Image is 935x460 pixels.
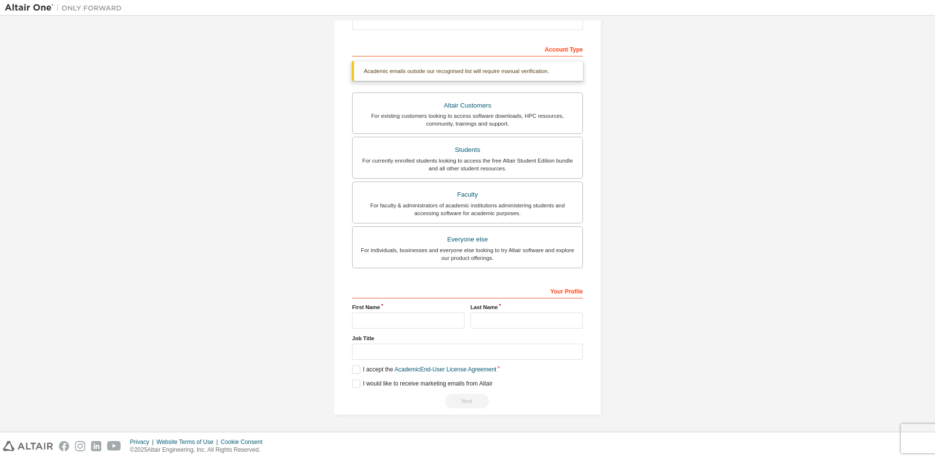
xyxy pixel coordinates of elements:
[352,394,583,408] div: Read and acccept EULA to continue
[107,441,121,451] img: youtube.svg
[358,112,577,128] div: For existing customers looking to access software downloads, HPC resources, community, trainings ...
[358,99,577,112] div: Altair Customers
[358,157,577,172] div: For currently enrolled students looking to access the free Altair Student Edition bundle and all ...
[156,438,221,446] div: Website Terms of Use
[59,441,69,451] img: facebook.svg
[358,188,577,202] div: Faculty
[394,366,496,373] a: Academic End-User License Agreement
[130,438,156,446] div: Privacy
[75,441,85,451] img: instagram.svg
[91,441,101,451] img: linkedin.svg
[358,246,577,262] div: For individuals, businesses and everyone else looking to try Altair software and explore our prod...
[352,283,583,298] div: Your Profile
[352,366,496,374] label: I accept the
[352,61,583,81] div: Academic emails outside our recognised list will require manual verification.
[358,233,577,246] div: Everyone else
[352,303,465,311] label: First Name
[3,441,53,451] img: altair_logo.svg
[470,303,583,311] label: Last Name
[358,143,577,157] div: Students
[352,380,492,388] label: I would like to receive marketing emails from Altair
[358,202,577,217] div: For faculty & administrators of academic institutions administering students and accessing softwa...
[5,3,127,13] img: Altair One
[352,41,583,56] div: Account Type
[352,334,583,342] label: Job Title
[221,438,268,446] div: Cookie Consent
[130,446,268,454] p: © 2025 Altair Engineering, Inc. All Rights Reserved.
